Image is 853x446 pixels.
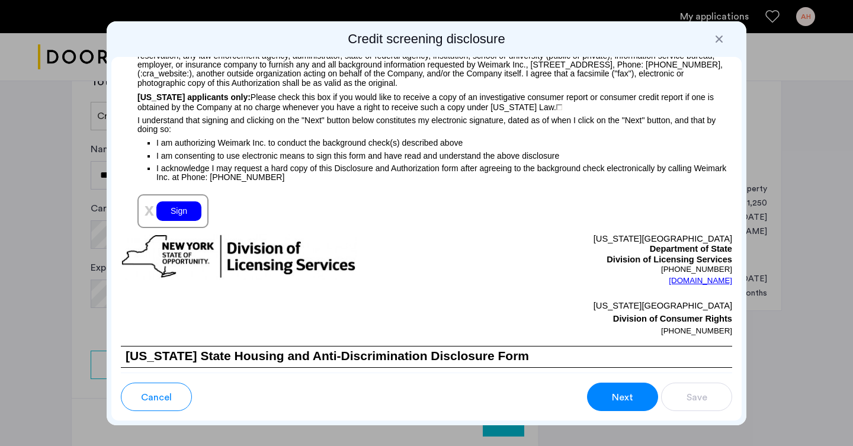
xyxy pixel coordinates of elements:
p: Division of Consumer Rights [426,312,732,325]
span: Save [687,390,707,405]
p: Division of Licensing Services [426,255,732,265]
button: button [121,383,192,411]
span: Cancel [141,390,172,405]
img: 4LAxfPwtD6BVinC2vKR9tPz10Xbrctccj4YAocJUAAAAASUVORK5CYIIA [556,104,562,110]
span: Next [612,390,633,405]
h1: [US_STATE] State Housing and Anti-Discrimination Disclosure Form [121,346,732,367]
button: button [661,383,732,411]
p: I am consenting to use electronic means to sign this form and have read and understand the above ... [156,149,732,162]
button: button [587,383,658,411]
span: x [145,200,154,219]
p: Federal, State and local Fair Housing and Anti-discrimination Laws provide comprehensive protecti... [121,368,732,426]
p: Department of State [426,244,732,255]
img: new-york-logo.png [121,234,357,280]
p: I understand that signing and clicking on the "Next" button below constitutes my electronic signa... [121,112,732,134]
p: [US_STATE][GEOGRAPHIC_DATA] [426,234,732,245]
p: [PHONE_NUMBER] [426,325,732,337]
p: [US_STATE][GEOGRAPHIC_DATA] [426,299,732,312]
div: Sign [156,201,201,221]
p: Please check this box if you would like to receive a copy of an investigative consumer report or ... [121,88,732,112]
p: [PHONE_NUMBER] [426,265,732,274]
p: I acknowledge I may request a hard copy of this Disclosure and Authorization form after agreeing ... [156,163,732,182]
span: [US_STATE] applicants only: [137,92,251,102]
p: I am authorizing Weimark Inc. to conduct the background check(s) described above [156,134,732,149]
h2: Credit screening disclosure [111,31,742,47]
a: [DOMAIN_NAME] [669,275,732,287]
